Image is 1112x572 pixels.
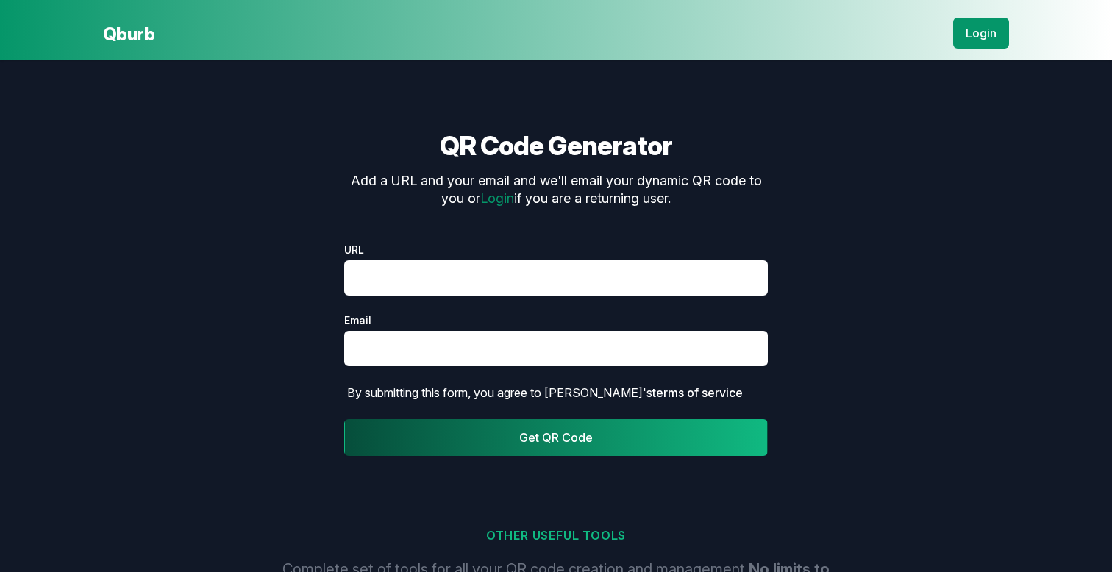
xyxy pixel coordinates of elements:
nav: Global [85,18,1027,49]
a: Login [953,18,1009,49]
p: By submitting this form, you agree to [PERSON_NAME]'s [347,384,743,401]
h2: QR Code Generator [344,131,768,160]
button: Get QR Code [344,419,768,456]
label: Email [344,313,768,328]
p: Add a URL and your email and we'll email your dynamic QR code to you or if you are a returning user. [344,172,768,207]
h2: OTHER USEFUL TOOLS [109,526,1003,544]
a: Login [480,190,514,206]
a: Qburb [103,23,154,46]
a: terms of service [652,385,743,400]
label: URL [344,243,768,257]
